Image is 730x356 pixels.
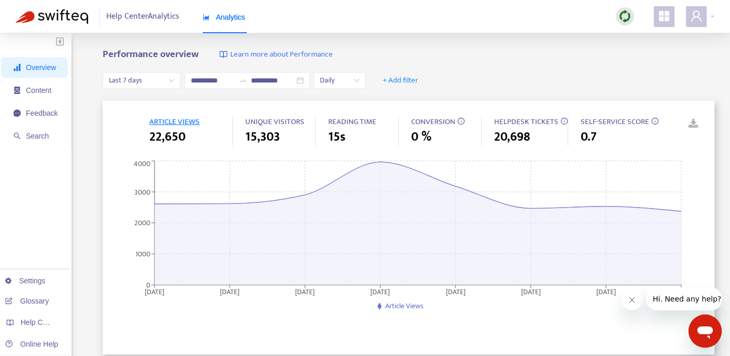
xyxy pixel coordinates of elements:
[647,287,722,310] iframe: Message from company
[5,277,46,285] a: Settings
[13,87,21,94] span: container
[689,314,722,348] iframe: Button to launch messaging window
[328,128,345,146] span: 15s
[245,115,304,128] span: UNIQUE VISITORS
[149,115,200,128] span: ARTICLE VIEWS
[619,10,631,23] img: sync.dc5367851b00ba804db3.png
[411,128,431,146] span: 0 %
[670,285,690,297] tspan: [DATE]
[446,285,466,297] tspan: [DATE]
[146,279,150,291] tspan: 0
[596,285,616,297] tspan: [DATE]
[149,128,186,146] span: 22,650
[134,186,150,198] tspan: 3000
[320,73,359,88] span: Daily
[238,76,247,85] span: to
[296,285,315,297] tspan: [DATE]
[106,7,179,26] span: Help Center Analytics
[230,49,333,61] span: Learn more about Performance
[13,109,21,117] span: message
[219,49,333,61] a: Learn more about Performance
[581,128,597,146] span: 0.7
[109,73,174,88] span: Last 7 days
[494,128,530,146] span: 20,698
[658,10,670,22] span: appstore
[21,318,63,326] span: Help Centers
[26,63,56,72] span: Overview
[26,132,49,140] span: Search
[690,10,703,22] span: user
[494,115,558,128] span: HELPDESK TICKETS
[135,248,150,260] tspan: 1000
[371,285,390,297] tspan: [DATE]
[521,285,541,297] tspan: [DATE]
[5,297,49,305] a: Glossary
[13,64,21,71] span: signal
[5,340,58,348] a: Online Help
[145,285,164,297] tspan: [DATE]
[411,115,455,128] span: CONVERSION
[622,290,642,310] iframe: Close message
[245,128,280,146] span: 15,303
[134,158,150,170] tspan: 4000
[383,74,418,87] span: + Add filter
[385,300,424,312] span: Article Views
[219,50,228,59] img: image-link
[203,13,210,21] span: area-chart
[238,76,247,85] span: swap-right
[328,115,376,128] span: READING TIME
[13,132,21,140] span: search
[16,9,88,24] img: Swifteq
[134,217,150,229] tspan: 2000
[375,72,426,89] button: + Add filter
[26,86,51,94] span: Content
[581,115,649,128] span: SELF-SERVICE SCORE
[203,13,245,21] span: Analytics
[220,285,240,297] tspan: [DATE]
[26,109,58,117] span: Feedback
[103,46,199,62] b: Performance overview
